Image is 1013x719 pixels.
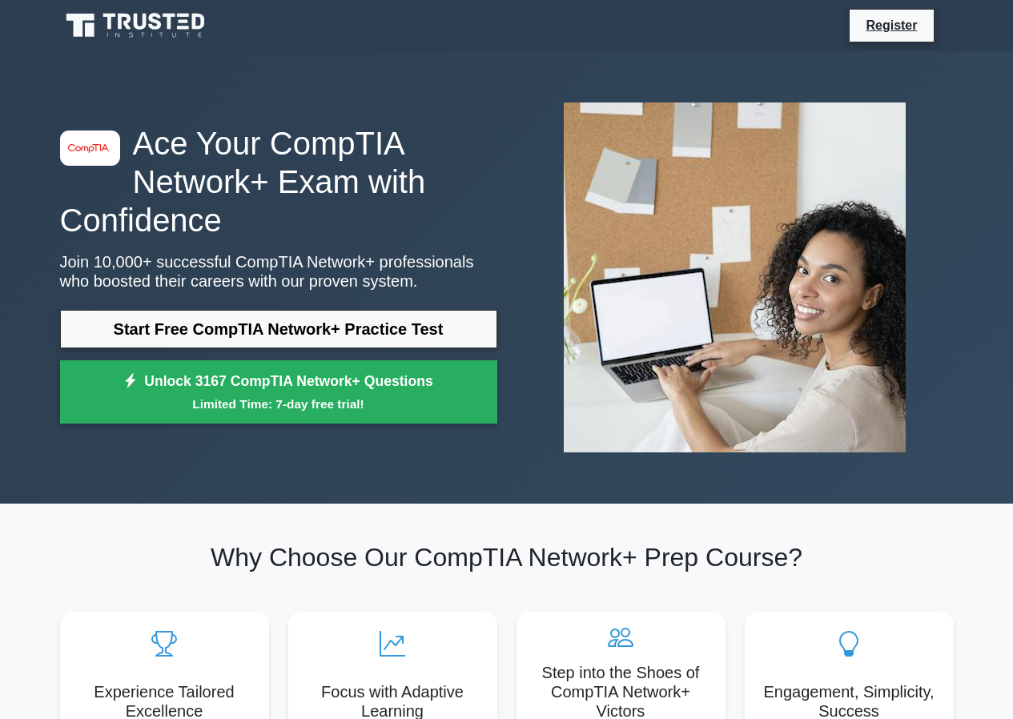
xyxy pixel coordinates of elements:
small: Limited Time: 7-day free trial! [80,395,477,413]
p: Join 10,000+ successful CompTIA Network+ professionals who boosted their careers with our proven ... [60,252,497,291]
h2: Why Choose Our CompTIA Network+ Prep Course? [60,542,954,572]
h1: Ace Your CompTIA Network+ Exam with Confidence [60,124,497,239]
a: Start Free CompTIA Network+ Practice Test [60,310,497,348]
a: Register [856,15,927,35]
a: Unlock 3167 CompTIA Network+ QuestionsLimited Time: 7-day free trial! [60,360,497,424]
